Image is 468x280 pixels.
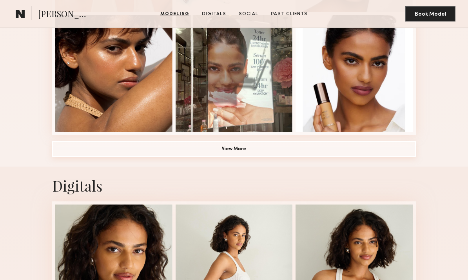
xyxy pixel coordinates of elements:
a: Book Model [405,10,455,17]
a: Digitals [199,11,229,18]
a: Social [236,11,261,18]
span: [PERSON_NAME] [38,8,93,22]
a: Modeling [157,11,192,18]
button: Book Model [405,6,455,22]
div: Digitals [52,176,416,195]
button: View More [52,141,416,157]
a: Past Clients [268,11,311,18]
